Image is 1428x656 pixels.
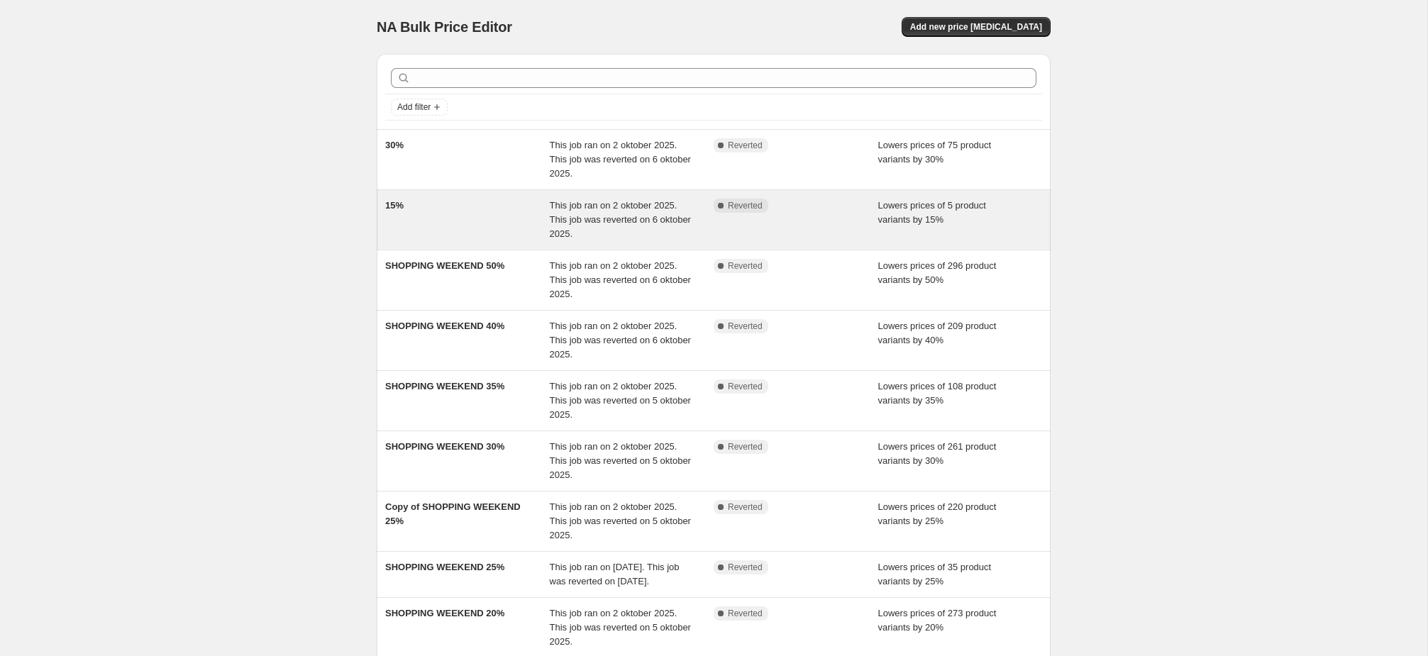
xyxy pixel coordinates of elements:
span: Reverted [728,321,763,332]
span: Lowers prices of 261 product variants by 30% [878,441,997,466]
span: Copy of SHOPPING WEEKEND 25% [385,501,521,526]
span: Reverted [728,381,763,392]
span: SHOPPING WEEKEND 35% [385,381,504,391]
span: Lowers prices of 209 product variants by 40% [878,321,997,345]
span: Add new price [MEDICAL_DATA] [910,21,1042,33]
span: Lowers prices of 35 product variants by 25% [878,562,992,586]
span: Add filter [397,101,431,113]
span: SHOPPING WEEKEND 50% [385,260,504,271]
span: This job ran on [DATE]. This job was reverted on [DATE]. [550,562,680,586]
span: 30% [385,140,404,150]
span: This job ran on 2 oktober 2025. This job was reverted on 5 oktober 2025. [550,501,691,540]
span: Lowers prices of 108 product variants by 35% [878,381,997,406]
span: SHOPPING WEEKEND 30% [385,441,504,452]
span: Lowers prices of 5 product variants by 15% [878,200,986,225]
span: Lowers prices of 220 product variants by 25% [878,501,997,526]
span: Reverted [728,501,763,513]
span: Reverted [728,260,763,272]
span: Reverted [728,562,763,573]
span: This job ran on 2 oktober 2025. This job was reverted on 5 oktober 2025. [550,608,691,647]
span: Lowers prices of 273 product variants by 20% [878,608,997,633]
span: This job ran on 2 oktober 2025. This job was reverted on 6 oktober 2025. [550,321,691,360]
button: Add new price [MEDICAL_DATA] [902,17,1051,37]
span: SHOPPING WEEKEND 20% [385,608,504,618]
span: This job ran on 2 oktober 2025. This job was reverted on 5 oktober 2025. [550,441,691,480]
span: 15% [385,200,404,211]
span: Lowers prices of 296 product variants by 50% [878,260,997,285]
span: NA Bulk Price Editor [377,19,512,35]
span: Reverted [728,441,763,452]
span: This job ran on 2 oktober 2025. This job was reverted on 5 oktober 2025. [550,381,691,420]
span: This job ran on 2 oktober 2025. This job was reverted on 6 oktober 2025. [550,260,691,299]
span: Reverted [728,608,763,619]
span: Reverted [728,140,763,151]
span: Reverted [728,200,763,211]
span: SHOPPING WEEKEND 25% [385,562,504,572]
span: Lowers prices of 75 product variants by 30% [878,140,992,165]
span: This job ran on 2 oktober 2025. This job was reverted on 6 oktober 2025. [550,140,691,179]
span: This job ran on 2 oktober 2025. This job was reverted on 6 oktober 2025. [550,200,691,239]
button: Add filter [391,99,448,116]
span: SHOPPING WEEKEND 40% [385,321,504,331]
